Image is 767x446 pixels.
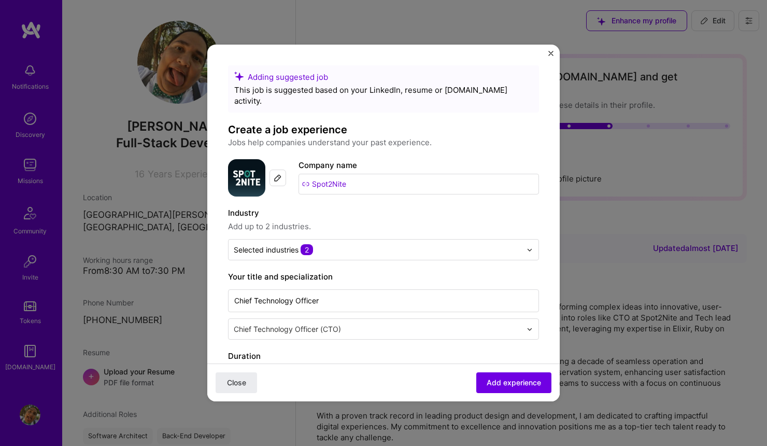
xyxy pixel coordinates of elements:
div: This job is suggested based on your LinkedIn, resume or [DOMAIN_NAME] activity. [234,85,533,106]
div: Selected industries [234,244,313,255]
img: drop icon [527,247,533,253]
label: Industry [228,207,539,219]
button: Close [216,372,257,393]
span: Add up to 2 industries. [228,220,539,233]
button: Close [548,51,553,62]
p: Jobs help companies understand your past experience. [228,136,539,149]
div: Adding suggested job [234,72,533,82]
span: Add experience [487,378,541,388]
img: Company logo [228,159,265,197]
input: Role name [228,289,539,312]
label: Your title and specialization [228,271,539,283]
label: Company name [299,160,357,170]
i: icon SuggestedTeams [234,72,244,81]
span: Close [227,378,246,388]
h4: Create a job experience [228,123,539,136]
img: Edit [274,174,282,182]
img: drop icon [527,326,533,332]
span: 2 [301,244,313,255]
div: Edit [269,170,286,186]
input: Search for a company... [299,174,539,194]
button: Add experience [476,372,551,393]
label: Duration [228,350,539,363]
